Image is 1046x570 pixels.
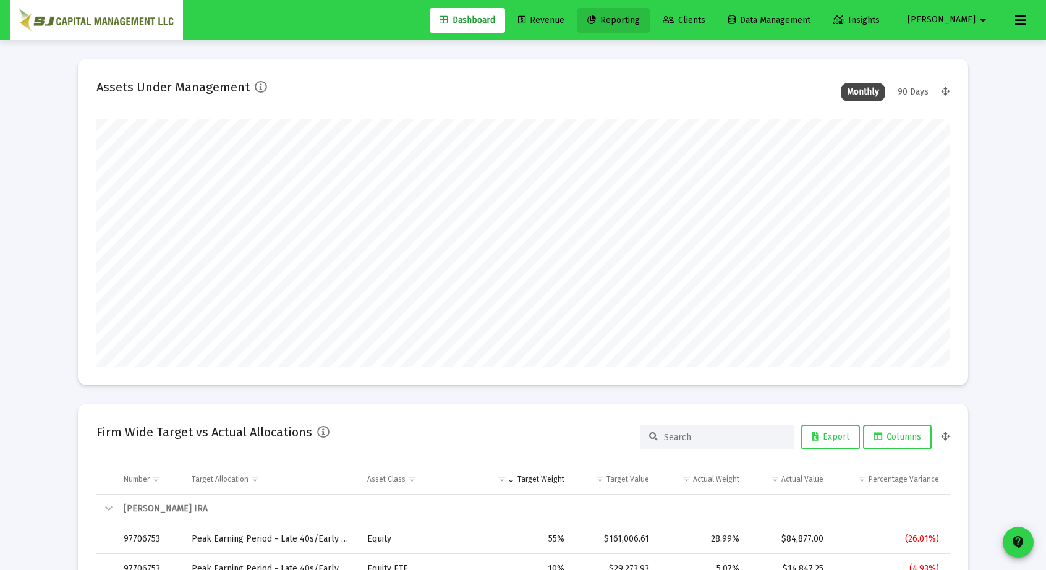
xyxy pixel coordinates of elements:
[869,474,939,484] div: Percentage Variance
[483,464,573,494] td: Column Target Weight
[658,464,748,494] td: Column Actual Weight
[497,474,506,483] span: Show filter options for column 'Target Weight'
[359,524,483,554] td: Equity
[812,432,849,442] span: Export
[663,15,705,25] span: Clients
[693,474,739,484] div: Actual Weight
[582,533,648,545] div: $161,006.61
[115,464,183,494] td: Column Number
[573,464,657,494] td: Column Target Value
[841,83,885,101] div: Monthly
[893,7,1005,32] button: [PERSON_NAME]
[440,15,495,25] span: Dashboard
[183,464,359,494] td: Column Target Allocation
[508,8,574,33] a: Revenue
[832,464,947,494] td: Column Percentage Variance
[606,474,649,484] div: Target Value
[587,15,640,25] span: Reporting
[96,495,115,524] td: Collapse
[863,425,932,449] button: Columns
[124,503,1035,515] div: [PERSON_NAME] IRA
[492,533,564,545] div: 55%
[151,474,161,483] span: Show filter options for column 'Number'
[192,474,249,484] div: Target Allocation
[595,474,605,483] span: Show filter options for column 'Target Value'
[823,8,890,33] a: Insights
[757,533,824,545] div: $84,877.00
[833,15,880,25] span: Insights
[666,533,739,545] div: 28.99%
[976,8,990,33] mat-icon: arrow_drop_down
[19,8,174,33] img: Dashboard
[407,474,417,483] span: Show filter options for column 'Asset Class'
[874,432,921,442] span: Columns
[577,8,650,33] a: Reporting
[250,474,260,483] span: Show filter options for column 'Target Allocation'
[718,8,820,33] a: Data Management
[96,422,312,442] h2: Firm Wide Target vs Actual Allocations
[801,425,860,449] button: Export
[857,474,867,483] span: Show filter options for column 'Percentage Variance'
[728,15,810,25] span: Data Management
[359,464,483,494] td: Column Asset Class
[1011,535,1026,550] mat-icon: contact_support
[781,474,823,484] div: Actual Value
[770,474,780,483] span: Show filter options for column 'Actual Value'
[96,77,250,97] h2: Assets Under Management
[748,464,833,494] td: Column Actual Value
[518,15,564,25] span: Revenue
[124,474,150,484] div: Number
[430,8,505,33] a: Dashboard
[891,83,935,101] div: 90 Days
[948,464,1046,494] td: Column Dollar Variance
[653,8,715,33] a: Clients
[682,474,691,483] span: Show filter options for column 'Actual Weight'
[115,524,183,554] td: 97706753
[841,533,938,545] div: (26.01%)
[517,474,564,484] div: Target Weight
[664,432,785,443] input: Search
[183,524,359,554] td: Peak Earning Period - Late 40s/Early 50s
[367,474,406,484] div: Asset Class
[908,15,976,25] span: [PERSON_NAME]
